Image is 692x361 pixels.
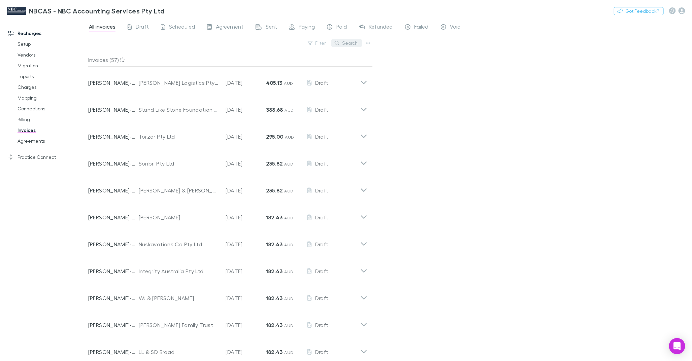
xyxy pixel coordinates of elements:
[88,106,139,114] p: [PERSON_NAME]-0011
[88,159,139,168] p: [PERSON_NAME]-0014
[266,295,283,301] strong: 182.43
[266,160,283,167] strong: 235.82
[88,133,139,141] p: [PERSON_NAME]-0030
[266,106,283,113] strong: 388.68
[88,294,139,302] p: [PERSON_NAME]-0020
[284,350,293,355] span: AUD
[139,106,219,114] div: Stand Like Stone Foundation Ltd
[83,120,373,147] div: [PERSON_NAME]-0030Torzar Pty Ltd[DATE]295.00 AUDDraft
[299,23,315,32] span: Paying
[11,114,93,125] a: Billing
[83,67,373,94] div: [PERSON_NAME]-0008[PERSON_NAME] Logistics Pty Ltd[DATE]405.13 AUDDraft
[285,108,294,113] span: AUD
[226,186,266,194] p: [DATE]
[3,3,169,19] a: NBCAS - NBC Accounting Services Pty Ltd
[136,23,149,32] span: Draft
[226,159,266,168] p: [DATE]
[284,242,293,247] span: AUD
[139,79,219,87] div: [PERSON_NAME] Logistics Pty Ltd
[284,296,293,301] span: AUD
[11,125,93,136] a: Invoices
[226,294,266,302] p: [DATE]
[315,322,328,328] span: Draft
[88,321,139,329] p: [PERSON_NAME]-0007
[315,160,328,167] span: Draft
[169,23,195,32] span: Scheduled
[266,349,283,355] strong: 182.43
[315,268,328,274] span: Draft
[315,187,328,193] span: Draft
[266,241,283,248] strong: 182.43
[83,255,373,282] div: [PERSON_NAME]-0023Integrity Australia Pty Ltd[DATE]182.43 AUDDraft
[315,133,328,140] span: Draft
[284,81,293,86] span: AUD
[83,309,373,336] div: [PERSON_NAME]-0007[PERSON_NAME] Family Trust[DATE]182.43 AUDDraft
[450,23,461,32] span: Void
[11,71,93,82] a: Imports
[226,133,266,141] p: [DATE]
[226,321,266,329] p: [DATE]
[315,106,328,113] span: Draft
[11,39,93,49] a: Setup
[89,23,116,32] span: All invoices
[11,136,93,146] a: Agreements
[88,213,139,221] p: [PERSON_NAME]-0018
[1,152,93,163] a: Practice Connect
[7,7,26,15] img: NBCAS - NBC Accounting Services Pty Ltd's Logo
[284,188,293,193] span: AUD
[304,39,330,47] button: Filter
[226,348,266,356] p: [DATE]
[284,269,293,274] span: AUD
[369,23,393,32] span: Refunded
[11,60,93,71] a: Migration
[266,23,277,32] span: Sent
[139,294,219,302] div: WJ & [PERSON_NAME]
[139,133,219,141] div: Torzar Pty Ltd
[88,348,139,356] p: [PERSON_NAME]-0056
[11,82,93,93] a: Charges
[88,267,139,275] p: [PERSON_NAME]-0023
[226,240,266,248] p: [DATE]
[139,213,219,221] div: [PERSON_NAME]
[11,103,93,114] a: Connections
[88,79,139,87] p: [PERSON_NAME]-0008
[139,159,219,168] div: Sonbri Pty Ltd
[315,241,328,247] span: Draft
[139,186,219,194] div: [PERSON_NAME] & [PERSON_NAME]
[11,93,93,103] a: Mapping
[88,186,139,194] p: [PERSON_NAME]-0025
[29,7,165,15] h3: NBCAS - NBC Accounting Services Pty Ltd
[331,39,362,47] button: Search
[139,267,219,275] div: Integrity Australia Pty Ltd
[226,79,266,87] p: [DATE]
[669,338,685,354] div: Open Intercom Messenger
[266,187,283,194] strong: 235.82
[266,133,284,140] strong: 295.00
[315,79,328,86] span: Draft
[139,321,219,329] div: [PERSON_NAME] Family Trust
[336,23,347,32] span: Paid
[284,215,293,220] span: AUD
[614,7,664,15] button: Got Feedback?
[284,323,293,328] span: AUD
[226,267,266,275] p: [DATE]
[266,214,283,221] strong: 182.43
[315,214,328,220] span: Draft
[226,213,266,221] p: [DATE]
[83,174,373,201] div: [PERSON_NAME]-0025[PERSON_NAME] & [PERSON_NAME][DATE]235.82 AUDDraft
[1,28,93,39] a: Recharges
[284,161,293,167] span: AUD
[415,23,429,32] span: Failed
[83,201,373,228] div: [PERSON_NAME]-0018[PERSON_NAME][DATE]182.43 AUDDraft
[266,322,283,328] strong: 182.43
[83,282,373,309] div: [PERSON_NAME]-0020WJ & [PERSON_NAME][DATE]182.43 AUDDraft
[216,23,243,32] span: Agreement
[266,268,283,275] strong: 182.43
[88,240,139,248] p: [PERSON_NAME]-0050
[285,135,294,140] span: AUD
[11,49,93,60] a: Vendors
[139,348,219,356] div: LL & SD Broad
[83,228,373,255] div: [PERSON_NAME]-0050Nuskavations Co Pty Ltd[DATE]182.43 AUDDraft
[315,295,328,301] span: Draft
[83,147,373,174] div: [PERSON_NAME]-0014Sonbri Pty Ltd[DATE]235.82 AUDDraft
